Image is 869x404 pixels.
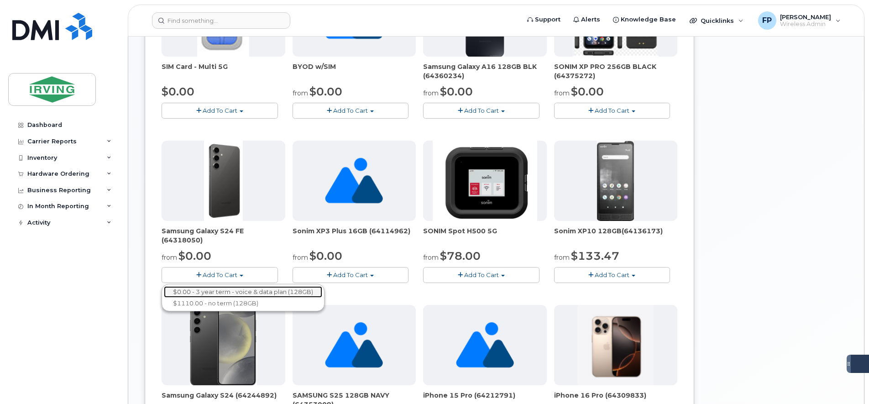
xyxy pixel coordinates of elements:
div: SIM Card - Multi 5G [162,62,285,80]
a: Alerts [567,10,607,29]
button: Add To Cart [162,103,278,119]
div: Quicklinks [683,11,750,30]
img: SONIM.png [433,141,537,221]
span: Add To Cart [333,107,368,114]
span: $0.00 [162,85,194,98]
div: BYOD w/SIM [293,62,416,80]
div: Sonim XP3 Plus 16GB (64114962) [293,226,416,245]
small: from [162,253,177,262]
img: no_image_found-2caef05468ed5679b831cfe6fc140e25e0c280774317ffc20a367ab7fd17291e.png [325,305,383,385]
span: $133.47 [571,249,619,262]
img: XP10.jpg [597,141,634,221]
div: Sonim XP10 128GB(64136173) [554,226,678,245]
span: Wireless Admin [780,21,831,28]
span: FP [762,15,772,26]
button: Add To Cart [423,103,539,119]
span: $0.00 [309,249,342,262]
img: s24.jpg [190,305,257,385]
span: Add To Cart [464,107,499,114]
span: Quicklinks [701,17,734,24]
span: Add To Cart [595,107,629,114]
small: from [293,89,308,97]
img: no_image_found-2caef05468ed5679b831cfe6fc140e25e0c280774317ffc20a367ab7fd17291e.png [325,141,383,221]
img: 16_pro.png [577,305,654,385]
span: $0.00 [309,85,342,98]
a: Support [521,10,567,29]
div: Francine Pineau [752,11,847,30]
div: SONIM Spot H500 5G [423,226,547,245]
span: Add To Cart [203,107,237,114]
span: Add To Cart [595,271,629,278]
img: no_image_found-2caef05468ed5679b831cfe6fc140e25e0c280774317ffc20a367ab7fd17291e.png [456,305,514,385]
div: SONIM XP PRO 256GB BLACK (64375272) [554,62,678,80]
span: Support [535,15,560,24]
span: Add To Cart [333,271,368,278]
small: from [293,253,308,262]
img: s24_fe.png [204,141,243,221]
a: $0.00 - 3 year term - voice & data plan (128GB) [164,286,322,298]
small: from [423,253,439,262]
span: $0.00 [571,85,604,98]
small: from [554,89,570,97]
span: Add To Cart [203,271,237,278]
div: Samsung Galaxy A16 128GB BLK (64360234) [423,62,547,80]
span: $0.00 [440,85,473,98]
span: $0.00 [178,249,211,262]
span: Alerts [581,15,600,24]
button: Add To Cart [293,103,409,119]
button: Add To Cart [293,267,409,283]
span: Knowledge Base [621,15,676,24]
button: Add To Cart [162,267,278,283]
button: Add To Cart [423,267,539,283]
a: Knowledge Base [607,10,682,29]
a: $1110.00 - no term (128GB) [164,298,322,309]
span: $78.00 [440,249,481,262]
div: Samsung Galaxy S24 FE (64318050) [162,226,285,245]
input: Find something... [152,12,290,29]
span: [PERSON_NAME] [780,13,831,21]
button: Add To Cart [554,267,670,283]
small: from [423,89,439,97]
button: Add To Cart [554,103,670,119]
small: from [554,253,570,262]
span: Add To Cart [464,271,499,278]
